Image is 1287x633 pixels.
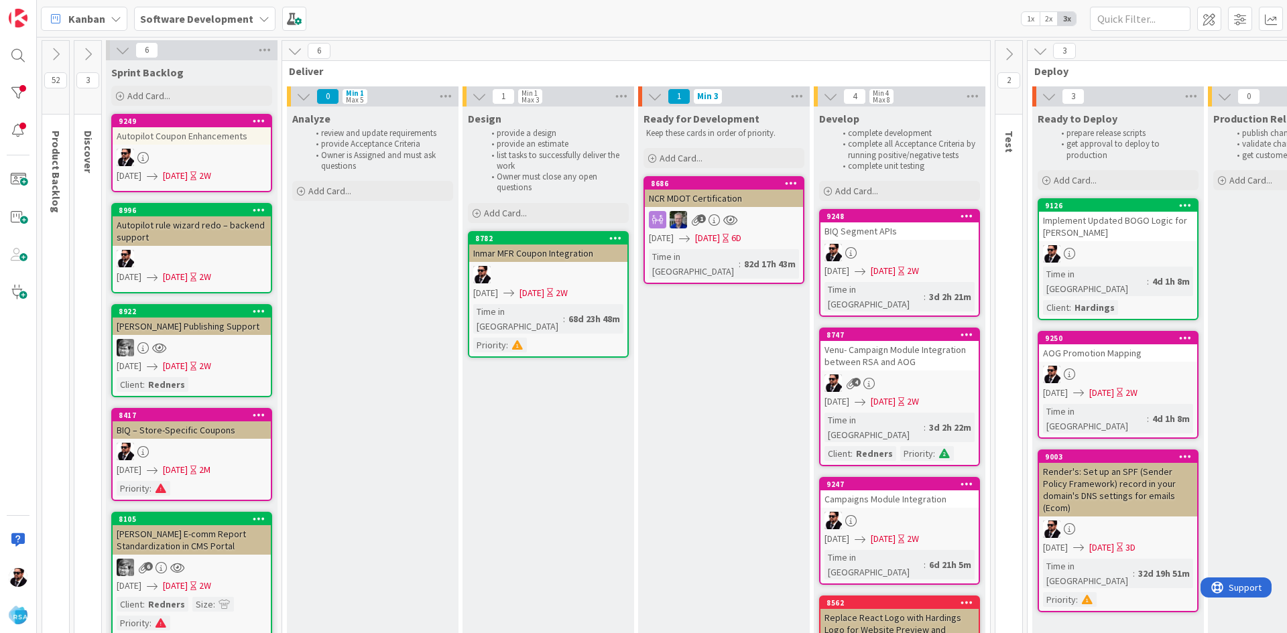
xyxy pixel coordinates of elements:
[820,512,979,529] div: AC
[851,446,853,461] span: :
[117,443,134,460] img: AC
[924,420,926,435] span: :
[163,169,188,183] span: [DATE]
[1039,451,1197,516] div: 9003Render's: Set up an SPF (Sender Policy Framework) record in your domain's DNS settings for em...
[739,257,741,271] span: :
[645,211,803,228] div: RT
[113,559,271,576] div: KS
[1039,463,1197,516] div: Render's: Set up an SPF (Sender Policy Framework) record in your domain's DNS settings for emails...
[113,204,271,216] div: 8996
[835,128,978,139] li: complete development
[852,378,861,386] span: 4
[1039,520,1197,538] div: AC
[643,112,759,125] span: Ready for Development
[308,139,451,149] li: provide Acceptance Criteria
[473,266,491,283] img: AC
[145,377,188,392] div: Redners
[316,88,339,104] span: 0
[119,117,271,126] div: 9249
[556,286,568,300] div: 2W
[113,115,271,127] div: 9249
[731,231,741,245] div: 6D
[199,579,211,593] div: 2W
[645,190,803,207] div: NCR MDOT Certification
[308,150,451,172] li: Owner is Assigned and must ask questions
[924,289,926,304] span: :
[1058,12,1076,25] span: 3x
[1062,88,1085,104] span: 3
[113,305,271,318] div: 8922
[668,88,690,104] span: 1
[871,264,896,278] span: [DATE]
[468,112,501,125] span: Design
[1043,366,1060,383] img: AC
[113,409,271,421] div: 8417
[1043,267,1147,296] div: Time in [GEOGRAPHIC_DATA]
[1045,334,1197,343] div: 9250
[199,359,211,373] div: 2W
[113,127,271,145] div: Autopilot Coupon Enhancements
[824,550,924,579] div: Time in [GEOGRAPHIC_DATA]
[469,244,627,262] div: Inmar MFR Coupon Integration
[163,463,188,477] span: [DATE]
[1090,7,1190,31] input: Quick Filter...
[117,270,141,284] span: [DATE]
[522,90,538,96] div: Min 1
[475,234,627,243] div: 8782
[117,559,134,576] img: KS
[824,512,842,529] img: AC
[144,562,153,571] span: 6
[145,597,188,612] div: Redners
[1125,541,1136,555] div: 3D
[826,212,979,221] div: 9248
[563,311,565,326] span: :
[645,178,803,207] div: 8686NCR MDOT Certification
[28,2,61,18] span: Support
[308,128,451,139] li: review and update requirements
[473,338,506,352] div: Priority
[1149,274,1193,289] div: 4d 1h 8m
[1043,300,1069,315] div: Client
[824,413,924,442] div: Time in [GEOGRAPHIC_DATA]
[1039,200,1197,212] div: 9126
[670,211,687,228] img: RT
[926,557,975,572] div: 6d 21h 5m
[119,206,271,215] div: 8996
[113,525,271,555] div: [PERSON_NAME] E-comm Report Standardization in CMS Portal
[1147,411,1149,426] span: :
[113,149,271,166] div: AC
[473,304,563,334] div: Time in [GEOGRAPHIC_DATA]
[826,330,979,340] div: 8747
[506,338,508,352] span: :
[565,311,623,326] div: 68d 23h 48m
[1053,43,1076,59] span: 3
[1043,245,1060,263] img: AC
[1039,451,1197,463] div: 9003
[1054,174,1097,186] span: Add Card...
[1039,245,1197,263] div: AC
[835,161,978,171] li: complete unit testing
[117,616,149,630] div: Priority
[117,579,141,593] span: [DATE]
[68,11,105,27] span: Kanban
[646,128,802,139] p: Keep these cards in order of priority.
[163,359,188,373] span: [DATE]
[835,139,978,161] li: complete all Acceptance Criteria by running positive/negative tests
[119,514,271,524] div: 8105
[163,579,188,593] span: [DATE]
[1039,344,1197,362] div: AOG Promotion Mapping
[143,377,145,392] span: :
[1039,200,1197,241] div: 9126Implement Updated BOGO Logic for [PERSON_NAME]
[469,232,627,262] div: 8782Inmar MFR Coupon Integration
[44,72,67,88] span: 52
[117,359,141,373] span: [DATE]
[9,9,27,27] img: Visit kanbanzone.com
[873,90,889,96] div: Min 4
[469,266,627,283] div: AC
[820,222,979,240] div: BIQ Segment APIs
[820,341,979,370] div: Venu- Campaign Module Integration between RSA and AOG
[492,88,515,104] span: 1
[820,210,979,240] div: 9248BIQ Segment APIs
[900,446,933,461] div: Priority
[645,178,803,190] div: 8686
